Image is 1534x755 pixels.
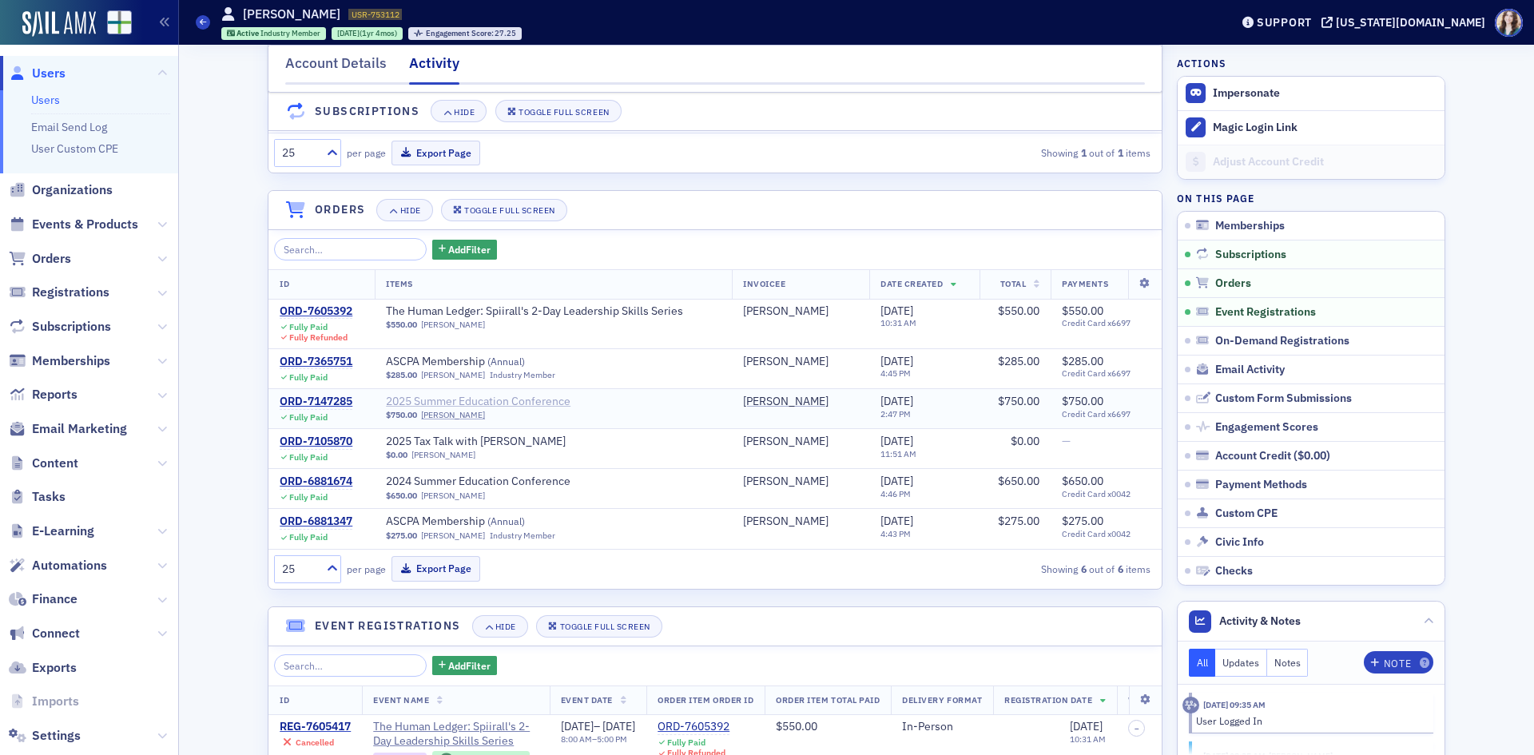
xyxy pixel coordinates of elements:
[1135,724,1139,733] span: –
[386,435,587,449] a: 2025 Tax Talk with [PERSON_NAME]
[289,492,328,503] div: Fully Paid
[490,370,555,380] div: Industry Member
[32,65,66,82] span: Users
[32,488,66,506] span: Tasks
[536,615,662,638] button: Toggle Full Screen
[289,332,348,343] div: Fully Refunded
[880,528,911,539] time: 4:43 PM
[421,530,485,541] a: [PERSON_NAME]
[1219,613,1301,630] span: Activity & Notes
[227,28,321,38] a: Active Industry Member
[315,618,461,634] h4: Event Registrations
[1115,562,1126,576] strong: 6
[1364,651,1433,674] button: Note
[880,394,913,408] span: [DATE]
[315,103,419,120] h4: Subscriptions
[9,352,110,370] a: Memberships
[221,27,327,40] div: Active: Active: Industry Member
[280,435,352,449] a: ORD-7105870
[743,515,858,529] span: Clayton Bagwell
[602,719,635,733] span: [DATE]
[9,420,127,438] a: Email Marketing
[386,530,417,541] span: $275.00
[1011,434,1039,448] span: $0.00
[1000,278,1027,289] span: Total
[32,659,77,677] span: Exports
[1062,278,1108,289] span: Payments
[1495,9,1523,37] span: Profile
[386,370,417,380] span: $285.00
[9,693,79,710] a: Imports
[561,719,594,733] span: [DATE]
[1070,719,1103,733] span: [DATE]
[386,395,587,409] a: 2025 Summer Education Conference
[1062,318,1150,328] span: Credit Card x6697
[1215,420,1318,435] span: Engagement Scores
[280,304,352,319] a: ORD-7605392
[1062,409,1150,419] span: Credit Card x6697
[1062,434,1071,448] span: —
[9,284,109,301] a: Registrations
[391,141,480,165] button: Export Page
[280,395,352,409] a: ORD-7147285
[743,395,858,409] span: Clayton Bagwell
[1321,17,1491,28] button: [US_STATE][DOMAIN_NAME]
[448,658,491,673] span: Add Filter
[1062,368,1150,379] span: Credit Card x6697
[421,370,485,380] a: [PERSON_NAME]
[597,733,627,745] time: 5:00 PM
[1128,694,1253,705] span: With Printed E-Materials
[561,734,636,745] div: –
[880,368,911,379] time: 4:45 PM
[296,737,334,748] div: Cancelled
[1062,304,1103,318] span: $550.00
[243,6,340,23] h1: [PERSON_NAME]
[448,242,491,256] span: Add Filter
[289,322,328,332] div: Fully Paid
[1062,474,1103,488] span: $650.00
[32,557,107,574] span: Automations
[32,386,77,403] span: Reports
[1004,694,1092,705] span: Registration Date
[373,720,538,748] span: The Human Ledger: Spiirall's 2-Day Leadership Skills Series
[1062,394,1103,408] span: $750.00
[31,141,118,156] a: User Custom CPE
[426,30,517,38] div: 27.25
[464,206,554,215] div: Toggle Full Screen
[1267,649,1309,677] button: Notes
[880,488,911,499] time: 4:46 PM
[32,693,79,710] span: Imports
[743,515,829,529] a: [PERSON_NAME]
[1257,15,1312,30] div: Support
[1196,713,1422,728] div: User Logged In
[9,455,78,472] a: Content
[1215,507,1278,521] span: Custom CPE
[289,412,328,423] div: Fully Paid
[282,145,317,161] div: 25
[280,694,289,705] span: ID
[9,523,94,540] a: E-Learning
[561,694,613,705] span: Event Date
[743,304,829,319] a: [PERSON_NAME]
[880,317,916,328] time: 10:31 AM
[32,590,77,608] span: Finance
[454,108,475,117] div: Hide
[561,720,636,734] div: –
[347,562,386,576] label: per page
[998,354,1039,368] span: $285.00
[998,474,1039,488] span: $650.00
[352,9,399,20] span: USR-753112
[386,515,587,529] span: ASCPA Membership
[280,720,351,734] a: REG-7605417
[315,201,365,218] h4: Orders
[386,515,587,529] a: ASCPA Membership (Annual)
[386,450,407,460] span: $0.00
[386,320,417,330] span: $550.00
[1215,535,1264,550] span: Civic Info
[998,514,1039,528] span: $275.00
[32,284,109,301] span: Registrations
[998,304,1039,318] span: $550.00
